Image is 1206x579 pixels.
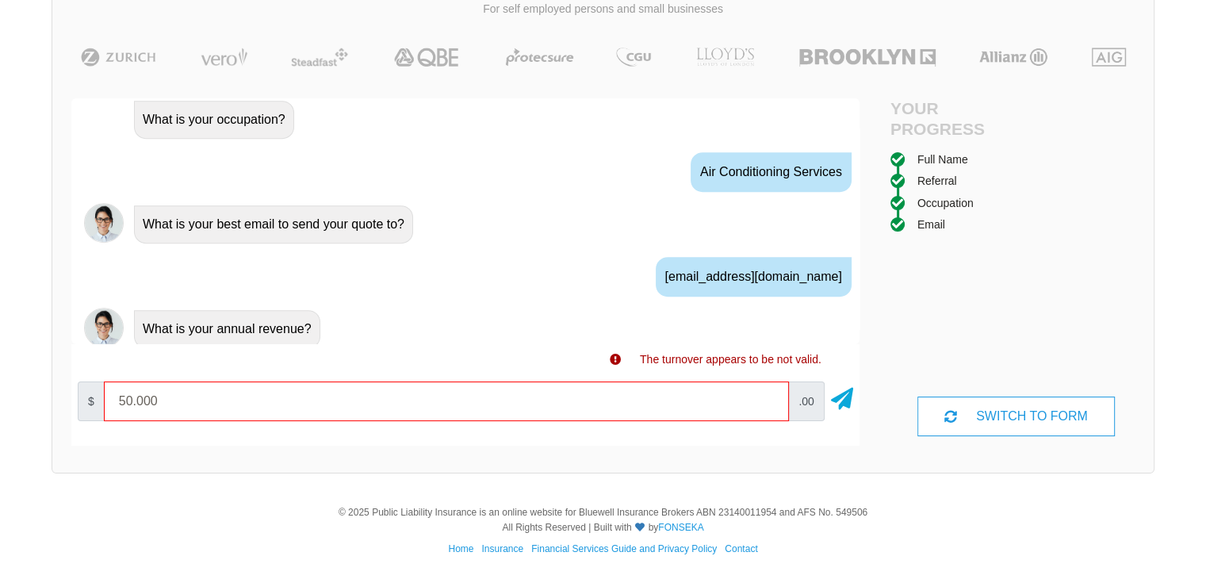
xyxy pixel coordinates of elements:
a: Home [448,543,473,554]
span: $ [78,382,105,421]
img: Chatbot | PLI [84,203,124,243]
img: Zurich | Public Liability Insurance [74,48,163,67]
h4: Your Progress [890,98,1016,138]
a: Financial Services Guide and Privacy Policy [531,543,717,554]
img: LLOYD's | Public Liability Insurance [687,48,764,67]
img: Vero | Public Liability Insurance [193,48,255,67]
div: What is your best email to send your quote to? [134,205,413,243]
input: Your annual revenue [104,382,789,421]
img: AIG | Public Liability Insurance [1085,48,1132,67]
div: What is your occupation? [134,101,294,139]
img: CGU | Public Liability Insurance [610,48,657,67]
img: Protecsure | Public Liability Insurance [500,48,580,67]
a: FONSEKA [658,522,703,533]
img: Steadfast | Public Liability Insurance [285,48,354,67]
div: What is your annual revenue? [134,310,320,348]
p: For self employed persons and small businesses [64,2,1142,17]
span: .00 [788,382,824,421]
div: Email [917,216,945,233]
a: Contact [725,543,757,554]
span: The turnover appears to be not valid. [640,353,821,366]
div: [EMAIL_ADDRESS][DOMAIN_NAME] [656,257,852,297]
img: QBE | Public Liability Insurance [385,48,470,67]
div: Referral [917,172,957,190]
div: Occupation [917,194,974,212]
img: Allianz | Public Liability Insurance [971,48,1055,67]
div: SWITCH TO FORM [917,397,1114,436]
img: Brooklyn | Public Liability Insurance [793,48,941,67]
a: Insurance [481,543,523,554]
div: Air Conditioning Services [691,152,852,192]
img: Chatbot | PLI [84,308,124,347]
div: Full Name [917,151,968,168]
